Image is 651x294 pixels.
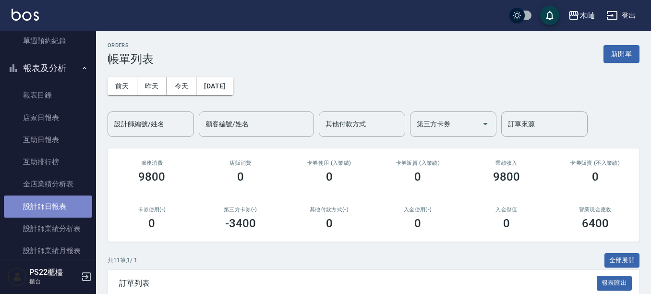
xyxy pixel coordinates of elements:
a: 互助日報表 [4,129,92,151]
h2: 卡券使用 (入業績) [296,160,362,166]
img: Person [8,267,27,286]
a: 設計師日報表 [4,196,92,218]
button: Open [478,116,493,132]
h3: 9800 [493,170,520,184]
h3: 9800 [138,170,165,184]
h3: 0 [148,217,155,230]
button: save [540,6,559,25]
h3: 6400 [582,217,609,230]
a: 互助排行榜 [4,151,92,173]
h3: 0 [503,217,510,230]
h2: 其他付款方式(-) [296,207,362,213]
a: 全店業績分析表 [4,173,92,195]
h3: 帳單列表 [108,52,154,66]
p: 共 11 筆, 1 / 1 [108,256,137,265]
a: 店家日報表 [4,107,92,129]
h3: 0 [326,217,333,230]
h2: 業績收入 [474,160,540,166]
h2: 卡券使用(-) [119,207,185,213]
h5: PS22櫃檯 [29,268,78,277]
h2: 店販消費 [208,160,274,166]
h3: 服務消費 [119,160,185,166]
h2: 入金使用(-) [385,207,451,213]
a: 報表目錄 [4,84,92,106]
a: 設計師業績分析表 [4,218,92,240]
h3: 0 [326,170,333,184]
h2: 卡券販賣 (不入業績) [562,160,628,166]
h3: -3400 [225,217,256,230]
h3: 0 [414,217,421,230]
button: 新開單 [603,45,639,63]
button: [DATE] [196,77,233,95]
h2: 卡券販賣 (入業績) [385,160,451,166]
p: 櫃台 [29,277,78,286]
h2: 第三方卡券(-) [208,207,274,213]
a: 報表匯出 [597,278,632,287]
h3: 0 [592,170,599,184]
div: 木屾 [579,10,595,22]
button: 報表及分析 [4,56,92,81]
button: 昨天 [137,77,167,95]
h3: 0 [414,170,421,184]
button: 全部展開 [604,253,640,268]
a: 新開單 [603,49,639,58]
button: 報表匯出 [597,276,632,291]
a: 設計師業績月報表 [4,240,92,262]
a: 單週預約紀錄 [4,30,92,52]
h2: 入金儲值 [474,207,540,213]
img: Logo [12,9,39,21]
h2: ORDERS [108,42,154,49]
button: 前天 [108,77,137,95]
button: 今天 [167,77,197,95]
span: 訂單列表 [119,279,597,288]
h3: 0 [237,170,244,184]
button: 登出 [603,7,639,24]
h2: 營業現金應收 [562,207,628,213]
button: 木屾 [564,6,599,25]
